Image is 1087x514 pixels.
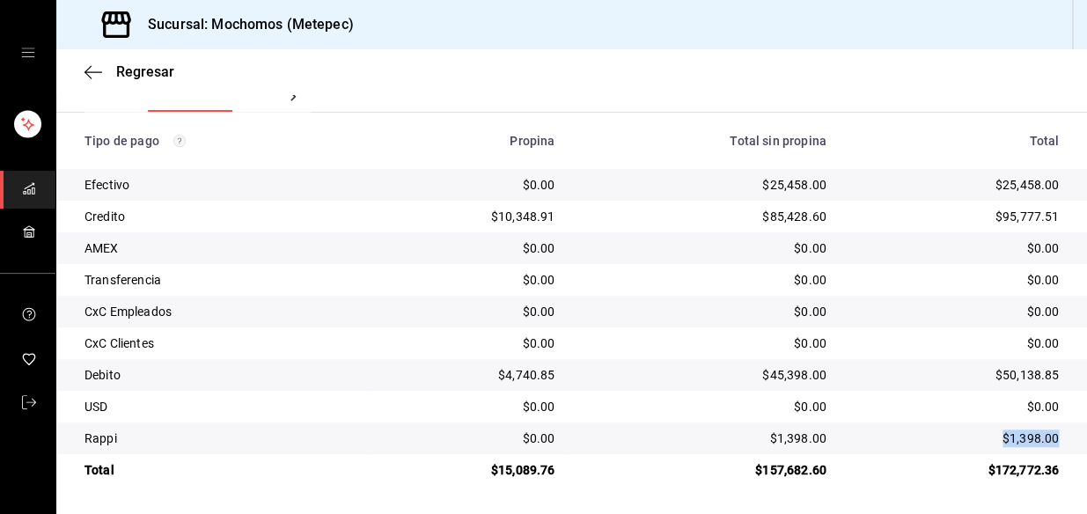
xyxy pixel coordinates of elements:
div: $1,398.00 [583,430,826,447]
div: $45,398.00 [583,366,826,384]
button: Ver resumen [148,82,234,112]
div: Tipo de pago [84,134,355,148]
div: $0.00 [855,239,1059,257]
div: Total [84,461,355,479]
div: $15,089.76 [383,461,555,479]
div: $0.00 [855,303,1059,320]
div: $0.00 [383,334,555,352]
div: $0.00 [583,303,826,320]
h3: Sucursal: Mochomos (Metepec) [134,14,354,35]
div: Debito [84,366,355,384]
div: $0.00 [383,176,555,194]
div: $0.00 [383,430,555,447]
div: $25,458.00 [855,176,1059,194]
div: $4,740.85 [383,366,555,384]
div: Total [855,134,1059,148]
div: $0.00 [855,398,1059,415]
div: $0.00 [855,271,1059,289]
div: $0.00 [583,398,826,415]
div: Total sin propina [583,134,826,148]
div: $1,398.00 [855,430,1059,447]
button: Regresar [84,63,174,80]
svg: Los pagos realizados con Pay y otras terminales son montos brutos. [173,135,186,147]
div: $85,428.60 [583,208,826,225]
div: $50,138.85 [855,366,1059,384]
div: $172,772.36 [855,461,1059,479]
div: $0.00 [583,239,826,257]
div: $0.00 [583,271,826,289]
div: $25,458.00 [583,176,826,194]
button: Ver pagos [262,82,328,112]
div: Propina [383,134,555,148]
div: Credito [84,208,355,225]
div: $0.00 [383,271,555,289]
div: $0.00 [383,398,555,415]
div: $10,348.91 [383,208,555,225]
div: Rappi [84,430,355,447]
div: $0.00 [855,334,1059,352]
div: $0.00 [383,239,555,257]
div: $95,777.51 [855,208,1059,225]
div: CxC Empleados [84,303,355,320]
div: $157,682.60 [583,461,826,479]
div: AMEX [84,239,355,257]
span: Regresar [116,63,174,80]
div: $0.00 [583,334,826,352]
button: open drawer [21,46,35,60]
div: Transferencia [84,271,355,289]
div: navigation tabs [148,82,275,112]
div: Efectivo [84,176,355,194]
div: $0.00 [383,303,555,320]
div: USD [84,398,355,415]
div: CxC Clientes [84,334,355,352]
